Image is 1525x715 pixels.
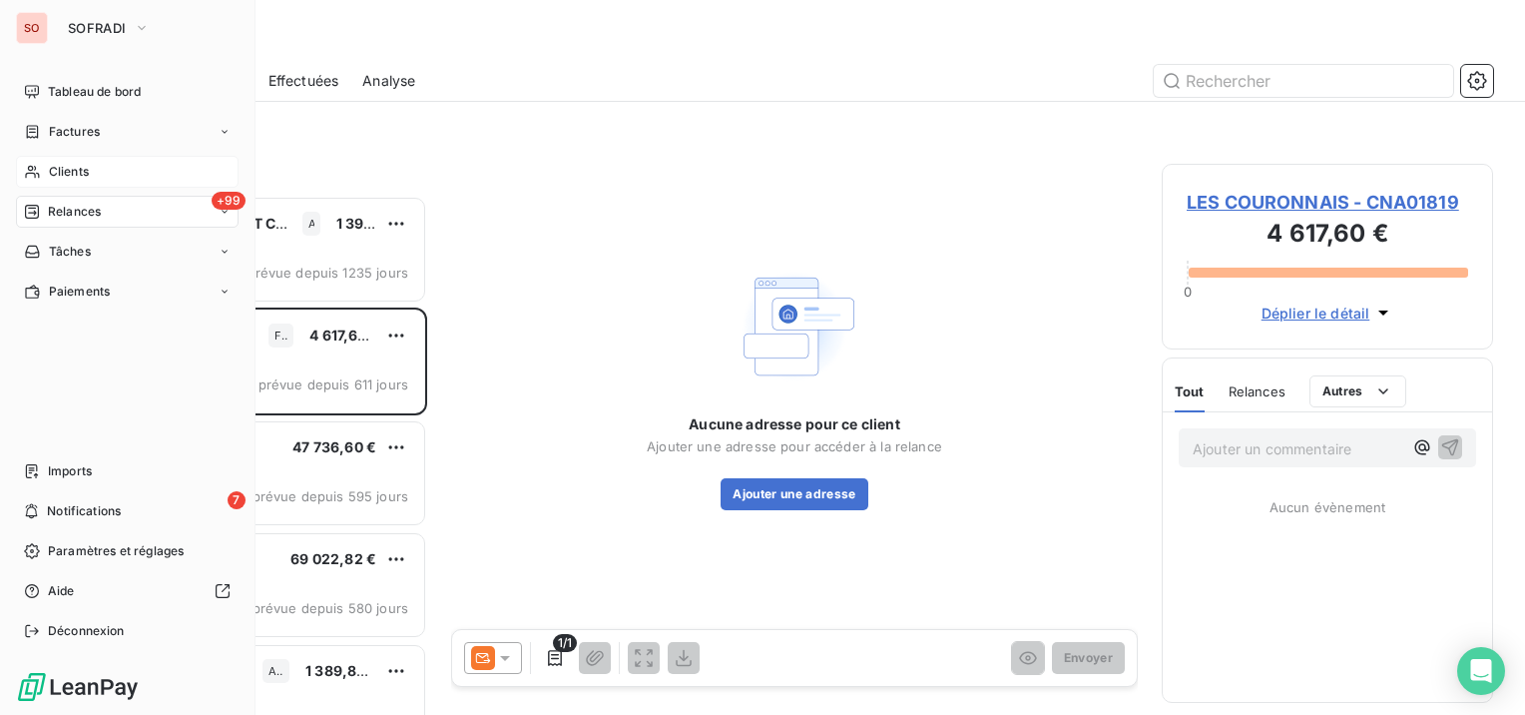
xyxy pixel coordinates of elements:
div: SO [16,12,48,44]
span: prévue depuis 580 jours [253,600,408,616]
span: Aide [48,582,75,600]
span: ECS LANGUES ET COMMUNICATION [141,215,393,232]
span: prévue depuis 611 jours [258,376,408,392]
div: grid [96,196,427,715]
button: Envoyer [1052,642,1125,674]
img: Logo LeanPay [16,671,140,703]
span: Notifications [47,502,121,520]
span: prévue depuis 595 jours [253,488,408,504]
div: Open Intercom Messenger [1457,647,1505,695]
span: 4 617,60 € [309,327,380,344]
span: 1 389,82 € [305,662,379,679]
span: Clients [49,163,89,181]
span: prévue depuis 1235 jours [247,265,408,281]
img: Empty state [731,263,858,390]
h3: 4 617,60 € [1187,216,1468,256]
span: 1 391,14 € [336,215,403,232]
button: Autres [1309,375,1406,407]
span: Paramètres et réglages [48,542,184,560]
a: Aide [16,575,239,607]
span: SOFRADI [68,20,126,36]
span: Relances [1229,383,1285,399]
span: Effectuées [268,71,339,91]
span: +99 [212,192,246,210]
span: Analyse [362,71,415,91]
span: Tout [1175,383,1205,399]
span: Déconnexion [48,622,125,640]
span: AD [268,665,283,677]
input: Rechercher [1154,65,1453,97]
span: Paiements [49,283,110,301]
span: Tableau de bord [48,83,141,101]
span: AD [308,218,313,230]
span: 7 [228,491,246,509]
span: Imports [48,462,92,480]
span: Déplier le détail [1262,303,1370,324]
span: Aucun évènement [1270,499,1385,515]
span: Relances [48,203,101,221]
button: Ajouter une adresse [721,478,867,510]
span: Ajouter une adresse pour accéder à la relance [647,438,942,454]
span: Aucune adresse pour ce client [689,414,899,434]
span: Tâches [49,243,91,261]
span: LES COURONNAIS - CNA01819 [1187,189,1468,216]
span: 1/1 [553,634,577,652]
span: 69 022,82 € [290,550,376,567]
span: 0 [1184,284,1192,300]
button: Déplier le détail [1256,302,1400,325]
span: FA [274,330,287,342]
span: 47 736,60 € [292,438,376,455]
span: Factures [49,123,100,141]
